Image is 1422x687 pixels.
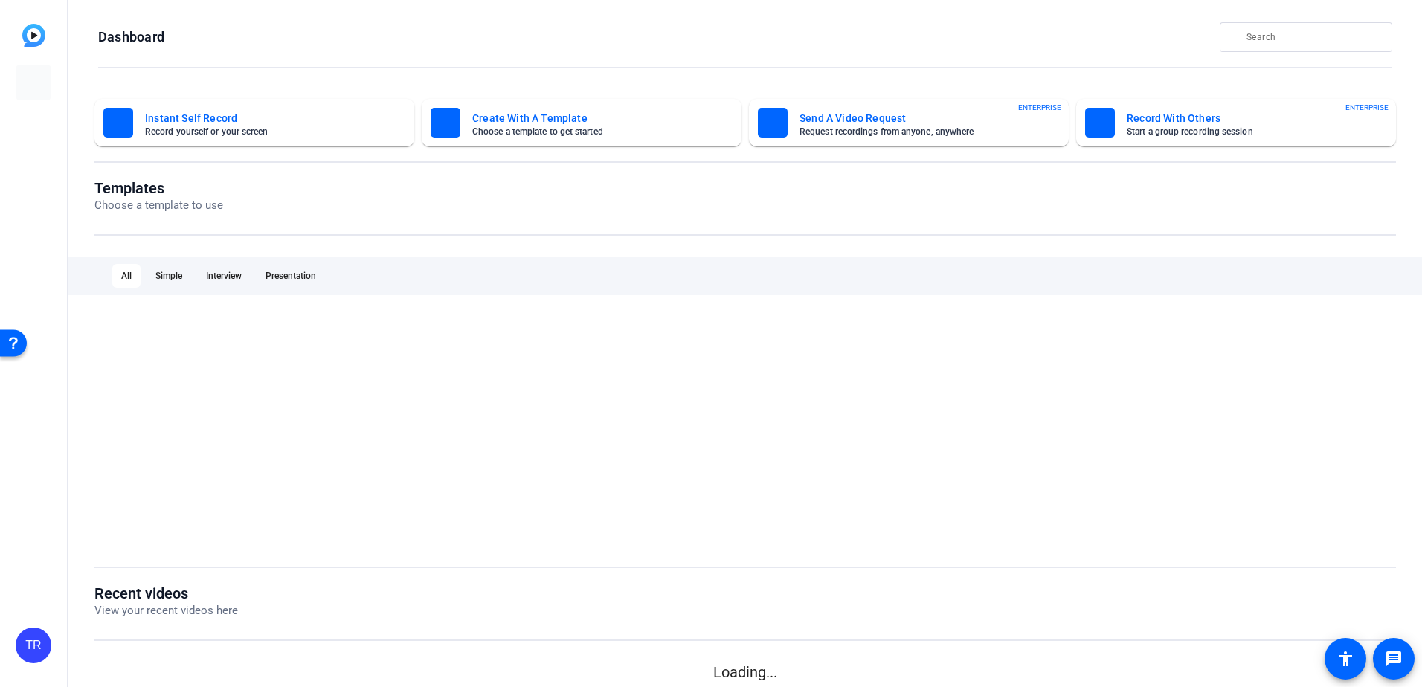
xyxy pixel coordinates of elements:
mat-icon: message [1385,650,1403,668]
h1: Templates [94,179,223,197]
p: Choose a template to use [94,197,223,214]
span: ENTERPRISE [1018,102,1061,113]
button: Create With A TemplateChoose a template to get started [422,99,741,146]
input: Search [1246,28,1380,46]
button: Record With OthersStart a group recording sessionENTERPRISE [1076,99,1396,146]
mat-card-title: Send A Video Request [800,109,1036,127]
p: View your recent videos here [94,602,238,619]
h1: Recent videos [94,584,238,602]
button: Instant Self RecordRecord yourself or your screen [94,99,414,146]
mat-card-subtitle: Request recordings from anyone, anywhere [800,127,1036,136]
span: ENTERPRISE [1345,102,1389,113]
mat-icon: accessibility [1336,650,1354,668]
img: blue-gradient.svg [22,24,45,47]
p: Loading... [94,661,1396,683]
mat-card-subtitle: Choose a template to get started [472,127,709,136]
mat-card-subtitle: Start a group recording session [1127,127,1363,136]
div: Interview [197,264,251,288]
div: TR [16,628,51,663]
div: All [112,264,141,288]
div: Presentation [257,264,325,288]
mat-card-subtitle: Record yourself or your screen [145,127,382,136]
mat-card-title: Record With Others [1127,109,1363,127]
h1: Dashboard [98,28,164,46]
mat-card-title: Instant Self Record [145,109,382,127]
mat-card-title: Create With A Template [472,109,709,127]
div: Simple [147,264,191,288]
button: Send A Video RequestRequest recordings from anyone, anywhereENTERPRISE [749,99,1069,146]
